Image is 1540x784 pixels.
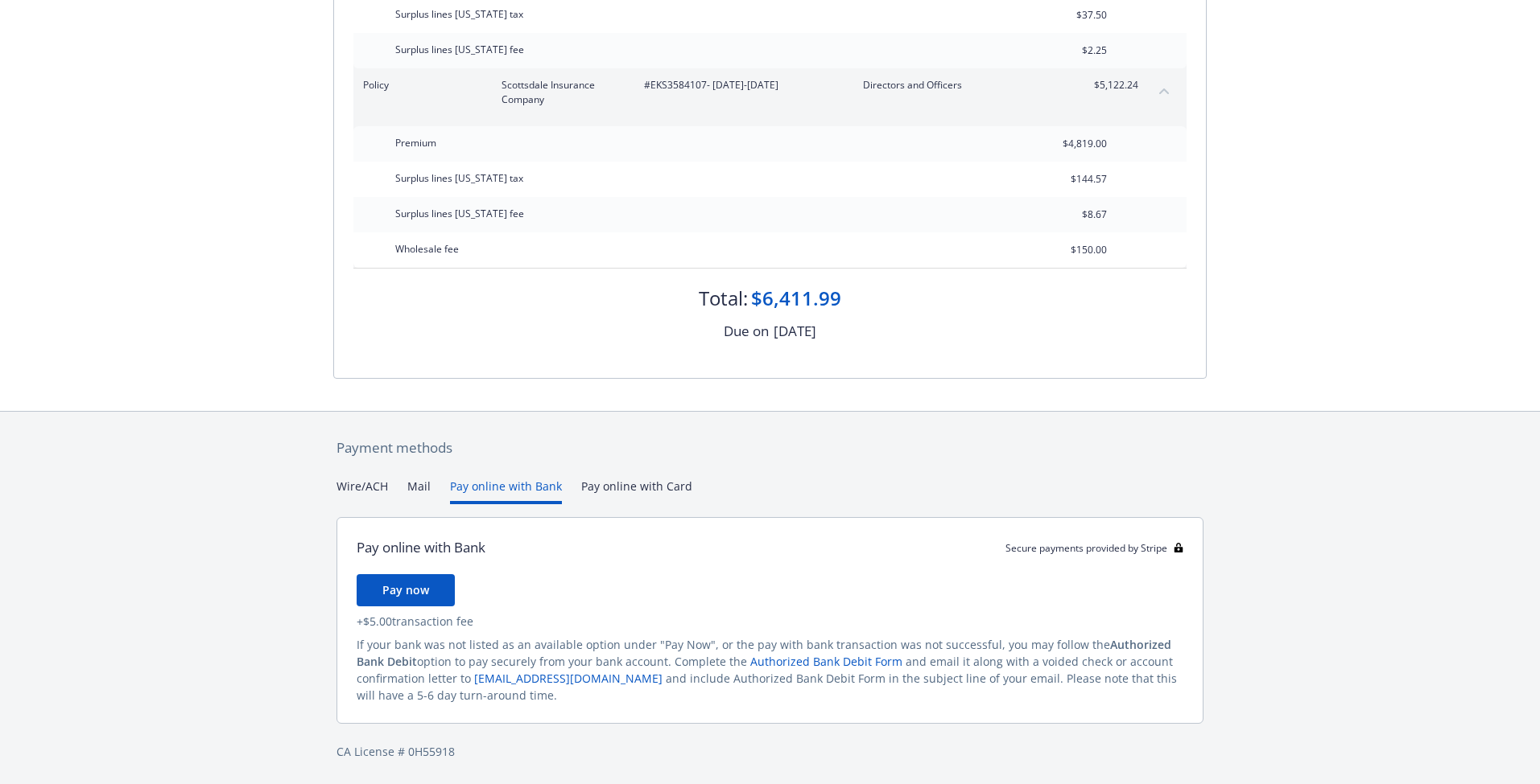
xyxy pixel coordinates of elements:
[863,78,1052,92] span: Directors and Officers
[750,654,902,669] a: Authorized Bank Debit Form
[699,285,748,312] div: Total:
[336,478,388,504] button: Wire/ACH
[357,574,455,606] button: Pay now
[724,321,769,342] div: Due on
[644,78,837,92] span: #EKS3584107 - [DATE]-[DATE]
[1012,3,1117,27] input: 0.00
[502,78,618,107] span: Scottsdale Insurance Company
[581,478,692,504] button: Pay online with Card
[751,285,841,312] div: $6,411.99
[336,437,1204,458] div: Payment methods
[363,78,476,92] span: Policy
[1012,238,1117,262] input: 0.00
[1078,78,1138,92] span: $5,122.24
[1012,132,1117,156] input: 0.00
[395,136,436,150] span: Premium
[357,637,1171,669] span: Authorized Bank Debit
[1012,167,1117,191] input: 0.00
[474,671,663,686] a: [EMAIL_ADDRESS][DOMAIN_NAME]
[353,68,1187,117] div: PolicyScottsdale Insurance Company#EKS3584107- [DATE]-[DATE]Directors and Officers$5,122.24collap...
[395,7,523,21] span: Surplus lines [US_STATE] tax
[382,582,429,597] span: Pay now
[1012,39,1117,63] input: 0.00
[395,171,523,185] span: Surplus lines [US_STATE] tax
[357,613,1183,630] div: + $5.00 transaction fee
[774,321,816,342] div: [DATE]
[395,43,524,56] span: Surplus lines [US_STATE] fee
[395,242,459,256] span: Wholesale fee
[357,636,1183,704] div: If your bank was not listed as an available option under "Pay Now", or the pay with bank transact...
[1151,78,1177,104] button: collapse content
[336,743,1204,760] div: CA License # 0H55918
[357,537,485,558] div: Pay online with Bank
[1012,203,1117,227] input: 0.00
[407,478,431,504] button: Mail
[395,207,524,220] span: Surplus lines [US_STATE] fee
[450,478,562,504] button: Pay online with Bank
[1005,541,1183,555] div: Secure payments provided by Stripe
